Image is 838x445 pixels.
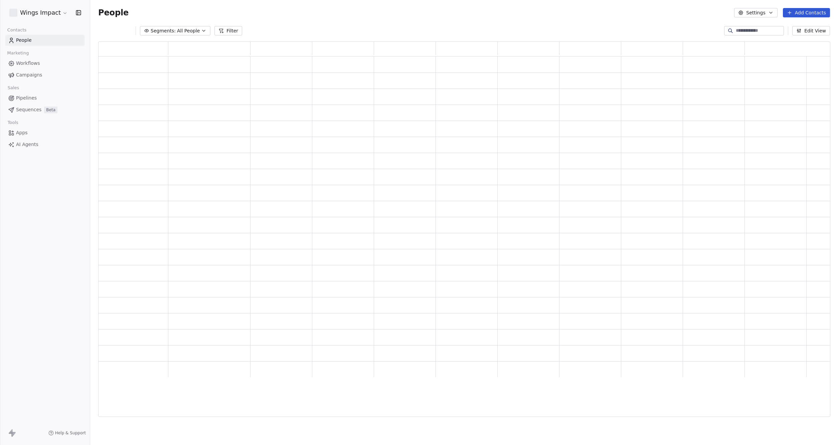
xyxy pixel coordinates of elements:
span: Beta [44,107,57,113]
a: Apps [5,127,85,138]
span: People [98,8,129,18]
span: AI Agents [16,141,38,148]
span: Campaigns [16,71,42,79]
button: Edit View [792,26,830,35]
span: Contacts [4,25,29,35]
span: Wings Impact [20,8,61,17]
a: Help & Support [48,430,86,436]
a: People [5,35,85,46]
a: SequencesBeta [5,104,85,115]
span: Pipelines [16,95,37,102]
button: Add Contacts [783,8,830,17]
a: AI Agents [5,139,85,150]
a: Workflows [5,58,85,69]
span: Segments: [151,27,176,34]
a: Campaigns [5,69,85,81]
span: Sequences [16,106,41,113]
button: Wings Impact [8,7,69,18]
span: Tools [5,118,21,128]
div: grid [99,56,831,417]
span: Workflows [16,60,40,67]
span: All People [177,27,200,34]
span: Marketing [4,48,32,58]
span: Help & Support [55,430,86,436]
span: Sales [5,83,22,93]
button: Settings [734,8,777,17]
span: People [16,37,32,44]
span: Apps [16,129,28,136]
button: Filter [214,26,242,35]
a: Pipelines [5,93,85,104]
